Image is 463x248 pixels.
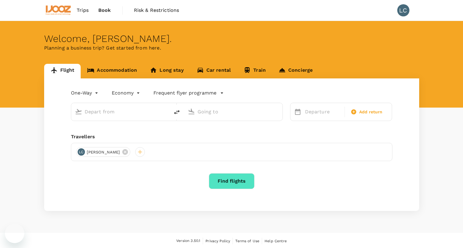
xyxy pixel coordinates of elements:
[76,147,131,157] div: LC[PERSON_NAME]
[44,44,419,52] p: Planning a business trip? Get started from here.
[153,89,216,97] p: Frequent flyer programme
[134,7,179,14] span: Risk & Restrictions
[44,64,81,78] a: Flight
[265,239,287,243] span: Help Centre
[265,238,287,244] a: Help Centre
[235,238,259,244] a: Terms of Use
[305,108,341,115] p: Departure
[205,239,230,243] span: Privacy Policy
[5,224,24,243] iframe: Button to launch messaging window
[83,149,124,155] span: [PERSON_NAME]
[44,4,72,17] img: IJOOZ AI Pte Ltd
[359,109,383,115] span: Add return
[44,33,419,44] div: Welcome , [PERSON_NAME] .
[98,7,111,14] span: Book
[237,64,272,78] a: Train
[71,133,392,140] div: Travellers
[170,105,184,119] button: delete
[143,64,190,78] a: Long stay
[77,7,89,14] span: Trips
[112,88,141,98] div: Economy
[81,64,143,78] a: Accommodation
[78,148,85,156] div: LC
[190,64,237,78] a: Car rental
[272,64,319,78] a: Concierge
[198,107,270,116] input: Going to
[176,238,200,244] span: Version 3.50.1
[85,107,157,116] input: Depart from
[209,173,254,189] button: Find flights
[278,111,279,112] button: Open
[235,239,259,243] span: Terms of Use
[397,4,409,16] div: LC
[71,88,100,98] div: One-Way
[153,89,224,97] button: Frequent flyer programme
[165,111,167,112] button: Open
[205,238,230,244] a: Privacy Policy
